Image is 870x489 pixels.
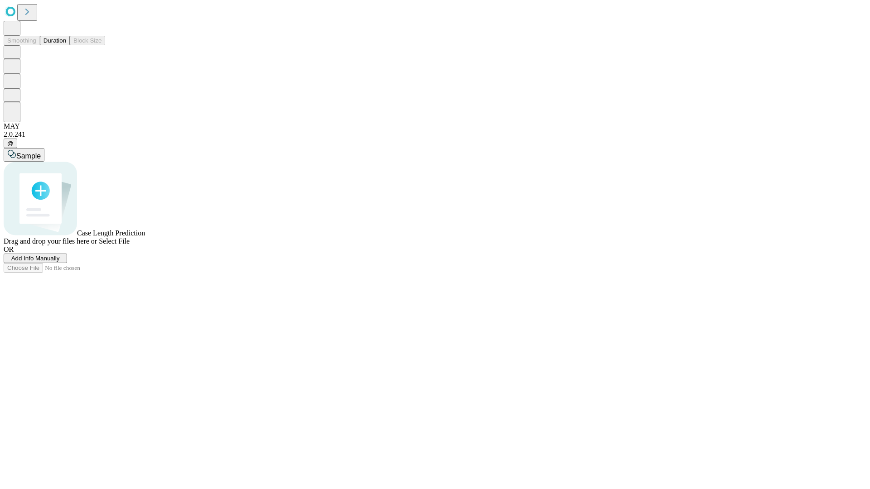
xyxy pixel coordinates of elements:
[77,229,145,237] span: Case Length Prediction
[70,36,105,45] button: Block Size
[4,130,866,139] div: 2.0.241
[7,140,14,147] span: @
[4,254,67,263] button: Add Info Manually
[11,255,60,262] span: Add Info Manually
[4,148,44,162] button: Sample
[4,245,14,253] span: OR
[40,36,70,45] button: Duration
[4,139,17,148] button: @
[4,237,97,245] span: Drag and drop your files here or
[99,237,130,245] span: Select File
[4,122,866,130] div: MAY
[4,36,40,45] button: Smoothing
[16,152,41,160] span: Sample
